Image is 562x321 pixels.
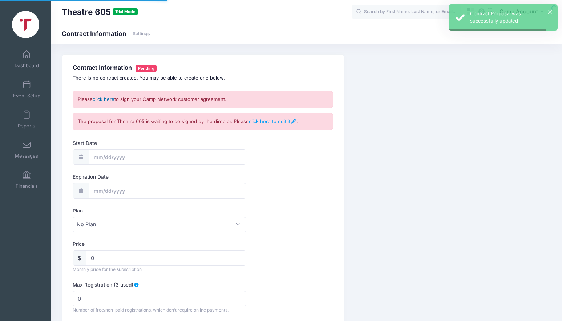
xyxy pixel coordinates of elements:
input: mm/dd/yyyy [89,183,247,199]
button: × [548,10,552,14]
a: click here [93,96,114,102]
h1: Theatre 605 [62,4,138,20]
div: The proposal for Theatre 605 is waiting to be signed by the director. Please . [73,113,333,130]
img: Theatre 605 [12,11,39,38]
span: Trial Mode [113,8,138,15]
label: Price [73,240,85,248]
h1: Contract Information [62,30,150,37]
span: Number of free/non-paid registrations, which don’t require online payments. [73,307,229,313]
a: Dashboard [9,46,44,72]
i: Count of free registrations from 09/23/2024 to 09/23/2025 [133,283,139,287]
a: Event Setup [9,77,44,102]
a: click here to edit it [249,118,296,124]
span: No Plan [73,217,246,232]
input: Search by First Name, Last Name, or Email... [352,5,461,19]
span: Reports [18,123,35,129]
a: Reports [9,107,44,132]
span: Dashboard [15,62,39,69]
label: Plan [73,207,83,214]
label: Max Registration (3 used) [73,281,139,288]
a: Messages [9,137,44,162]
div: Please to sign your Camp Network customer agreement. [73,91,333,108]
a: Financials [9,167,44,192]
span: No Plan [77,220,96,228]
input: mm/dd/yyyy [89,149,247,165]
span: Financials [16,183,38,189]
h4: Contract Information [73,64,333,72]
span: Event Setup [13,93,40,99]
div: Contract Proposal was successfully updated [470,10,552,24]
button: Camp Account [495,4,551,20]
p: There is no contract created. You may be able to create one below. [73,74,333,82]
div: $ [73,250,86,266]
label: Expiration Date [73,173,109,180]
span: Pending [136,65,157,72]
span: Monthly price for the subscription [73,267,142,272]
label: Start Date [73,139,97,147]
a: Settings [133,31,150,37]
span: Messages [15,153,38,159]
